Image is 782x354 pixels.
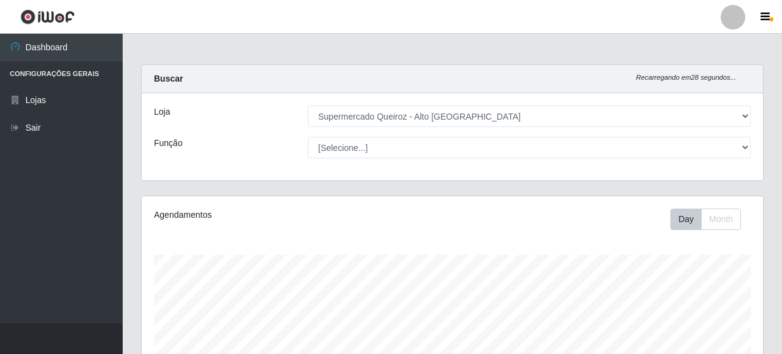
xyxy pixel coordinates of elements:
[154,209,392,221] div: Agendamentos
[154,137,183,150] label: Função
[670,209,741,230] div: First group
[154,106,170,118] label: Loja
[636,74,736,81] i: Recarregando em 28 segundos...
[20,9,75,25] img: CoreUI Logo
[670,209,702,230] button: Day
[701,209,741,230] button: Month
[670,209,751,230] div: Toolbar with button groups
[154,74,183,83] strong: Buscar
